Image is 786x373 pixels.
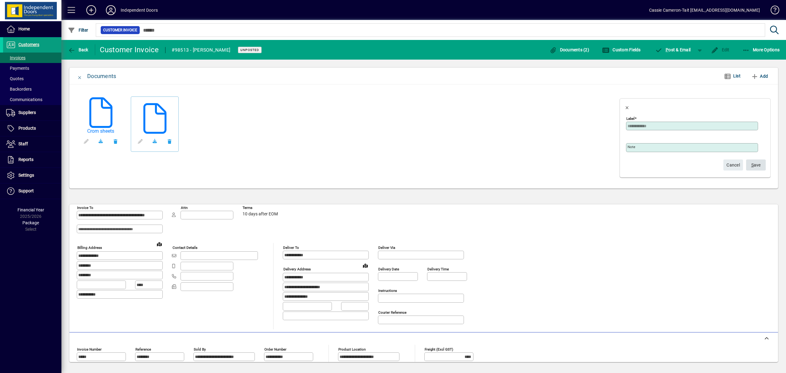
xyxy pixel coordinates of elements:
span: Customer Invoice [103,27,137,33]
mat-label: Reference [135,347,151,351]
button: Remove [162,134,177,149]
mat-label: Instructions [378,289,397,293]
a: Download [93,134,108,149]
span: ost & Email [655,47,691,52]
span: Communications [6,97,42,102]
button: Back [66,44,90,55]
span: List [733,73,741,78]
a: Payments [3,63,61,73]
span: Customers [18,42,39,47]
app-page-header-button: Back [61,44,95,55]
mat-label: Note [628,145,635,149]
a: Backorders [3,84,61,94]
div: Documents [87,71,116,81]
mat-label: Invoice To [77,206,93,210]
button: Close [72,69,87,84]
mat-label: Sold by [194,347,206,351]
div: Customer Invoice [100,45,159,55]
button: Post & Email [652,44,694,55]
div: #98513 - [PERSON_NAME] [172,45,231,55]
div: Cassie Cameron-Tait [EMAIL_ADDRESS][DOMAIN_NAME] [649,5,760,15]
a: Crom sheets [79,128,123,134]
a: Suppliers [3,105,61,120]
span: Quotes [6,76,24,81]
button: More Options [741,44,781,55]
span: S [751,163,754,167]
a: Quotes [3,73,61,84]
span: Add [751,71,768,81]
a: View on map [360,261,370,270]
mat-label: Invoice number [77,347,102,351]
mat-label: Attn [181,206,188,210]
mat-label: Product location [338,347,366,351]
button: Close [620,99,635,114]
a: View on map [154,239,164,249]
a: Home [3,22,61,37]
span: P [666,47,668,52]
a: Download [147,134,162,149]
span: Financial Year [18,207,44,212]
a: Reports [3,152,61,167]
button: Add [81,5,101,16]
span: Payments [6,66,29,71]
span: Support [18,188,34,193]
span: Reports [18,157,33,162]
span: ave [751,160,761,170]
a: Communications [3,94,61,105]
button: Profile [101,5,121,16]
button: Add [749,71,770,82]
mat-label: Freight (excl GST) [425,347,453,351]
button: Save [746,159,766,171]
a: Knowledge Base [766,1,778,21]
span: Settings [18,173,34,178]
span: Staff [18,141,28,146]
a: Staff [3,136,61,152]
a: Support [3,183,61,199]
mat-label: Courier Reference [378,310,407,315]
mat-label: Order number [264,347,286,351]
span: Back [68,47,88,52]
a: Invoices [3,53,61,63]
button: Remove [108,134,123,149]
a: Products [3,121,61,136]
mat-label: Delivery time [427,267,449,271]
span: 10 days after EOM [243,212,278,217]
mat-label: Label [626,116,635,121]
div: Independent Doors [121,5,158,15]
span: Unposted [240,48,259,52]
button: Custom Fields [601,44,642,55]
span: Terms [243,206,279,210]
mat-label: Deliver via [378,245,395,250]
span: Invoices [6,55,25,60]
span: Suppliers [18,110,36,115]
span: Edit [711,47,730,52]
button: Documents (2) [548,44,591,55]
mat-label: Deliver To [283,245,299,250]
span: Documents (2) [549,47,589,52]
span: Products [18,126,36,131]
span: Home [18,26,30,31]
span: Custom Fields [602,47,641,52]
a: Settings [3,168,61,183]
button: List [719,71,745,82]
span: Package [22,220,39,225]
button: Edit [710,44,731,55]
span: More Options [742,47,780,52]
span: Backorders [6,87,32,92]
button: Filter [66,25,90,36]
span: Filter [68,28,88,33]
mat-label: Delivery date [378,267,399,271]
